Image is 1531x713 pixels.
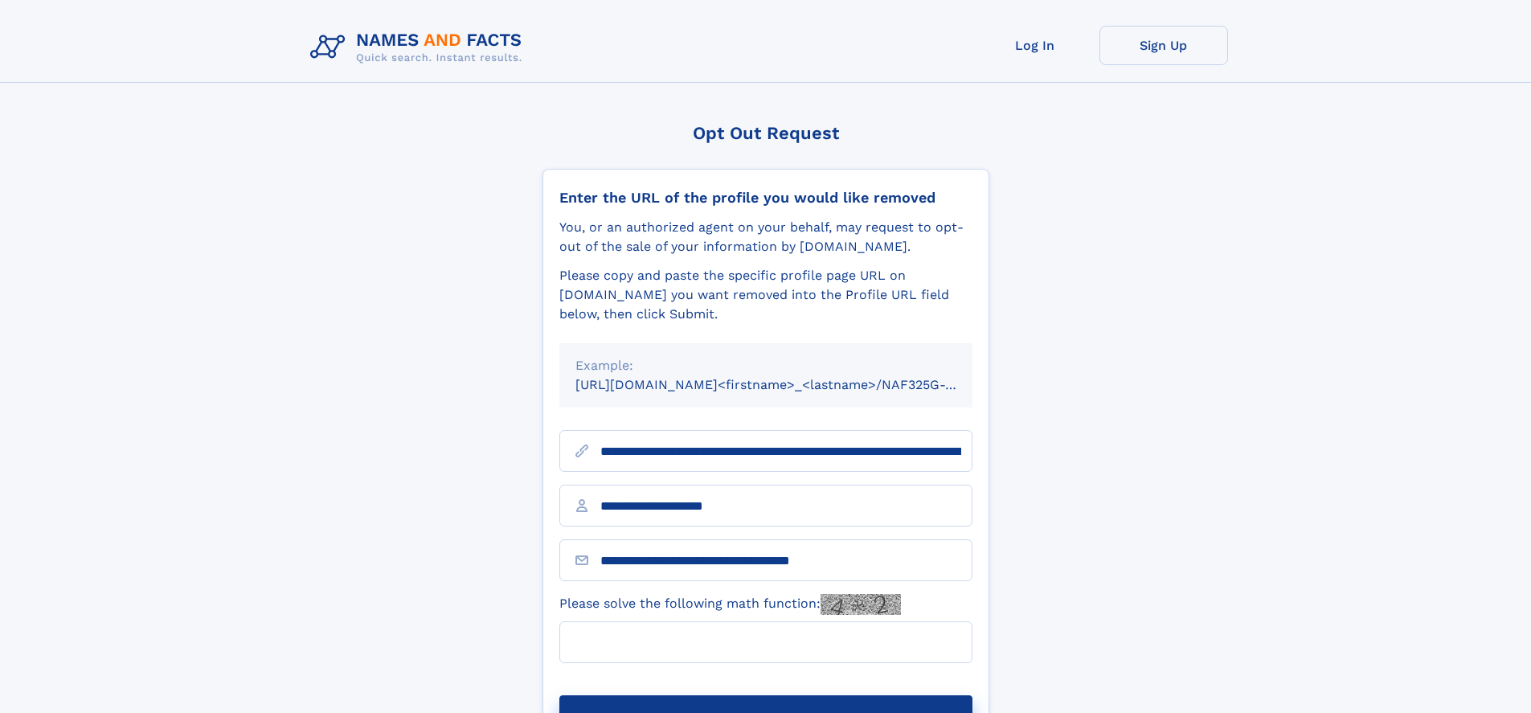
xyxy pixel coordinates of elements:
small: [URL][DOMAIN_NAME]<firstname>_<lastname>/NAF325G-xxxxxxxx [575,377,1003,392]
label: Please solve the following math function: [559,594,901,615]
div: Please copy and paste the specific profile page URL on [DOMAIN_NAME] you want removed into the Pr... [559,266,972,324]
div: Example: [575,356,956,375]
img: Logo Names and Facts [304,26,535,69]
div: Opt Out Request [542,123,989,143]
div: You, or an authorized agent on your behalf, may request to opt-out of the sale of your informatio... [559,218,972,256]
a: Log In [971,26,1099,65]
a: Sign Up [1099,26,1228,65]
div: Enter the URL of the profile you would like removed [559,189,972,207]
